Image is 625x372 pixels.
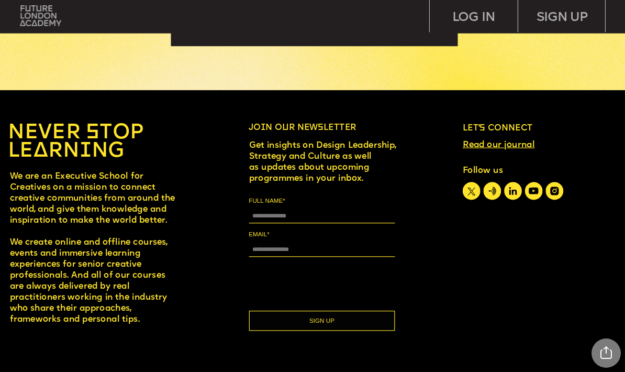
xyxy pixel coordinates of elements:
[463,166,503,174] span: Follow us
[463,124,533,133] span: Let’s connect
[249,311,395,331] button: SIGN UP
[249,263,396,301] iframe: reCAPTCHA
[20,5,61,26] img: upload-bfdffa89-fac7-4f57-a443-c7c39906ba42.png
[249,141,399,183] span: Get insights on Design Leadership, Strategy and Culture as well as updates about upcoming program...
[249,123,356,132] span: Join our newsletter
[8,123,150,163] a: NEVER STOP LEARNING
[463,140,535,150] a: Read our journal
[249,196,395,206] label: FULL NAME*
[249,229,395,239] label: EMAIL*
[10,172,178,324] span: We are an Executive School for Creatives on a mission to connect creative communities from around...
[591,338,621,368] div: Share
